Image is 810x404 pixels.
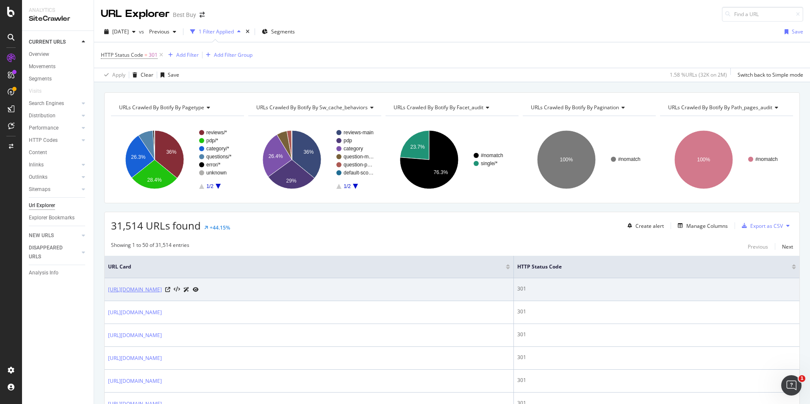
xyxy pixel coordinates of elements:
[112,71,125,78] div: Apply
[674,221,728,231] button: Manage Columns
[29,244,72,261] div: DISAPPEARED URLS
[206,146,229,152] text: category/*
[29,111,55,120] div: Distribution
[139,28,146,35] span: vs
[686,222,728,230] div: Manage Columns
[29,87,50,96] a: Visits
[29,62,55,71] div: Movements
[141,71,153,78] div: Clear
[738,71,803,78] div: Switch back to Simple mode
[286,178,297,184] text: 29%
[129,68,153,82] button: Clear
[202,50,252,60] button: Add Filter Group
[29,201,55,210] div: Url Explorer
[433,169,448,175] text: 76.3%
[149,49,158,61] span: 301
[411,144,425,150] text: 23.7%
[29,99,64,108] div: Search Engines
[560,157,573,163] text: 100%
[748,243,768,250] div: Previous
[165,287,170,292] a: Visit Online Page
[517,331,796,338] div: 301
[108,354,162,362] a: [URL][DOMAIN_NAME]
[108,331,162,340] a: [URL][DOMAIN_NAME]
[738,219,783,232] button: Export as CSV
[660,123,792,196] div: A chart.
[168,71,179,78] div: Save
[206,130,227,136] text: reviews/*
[111,219,201,232] span: 31,514 URLs found
[176,51,199,58] div: Add Filter
[173,11,196,19] div: Best Buy
[697,157,710,163] text: 100%
[29,111,79,120] a: Distribution
[29,185,50,194] div: Sitemaps
[517,354,796,361] div: 301
[101,51,143,58] span: HTTP Status Code
[344,162,372,168] text: question-p…
[29,50,49,59] div: Overview
[750,222,783,230] div: Export as CSV
[131,154,145,160] text: 26.3%
[187,25,244,39] button: 1 Filter Applied
[206,183,214,189] text: 1/2
[29,213,75,222] div: Explorer Bookmarks
[781,375,802,396] iframe: Intercom live chat
[29,38,66,47] div: CURRENT URLS
[29,201,88,210] a: Url Explorer
[344,130,374,136] text: reviews-main
[782,243,793,250] div: Next
[29,173,79,182] a: Outlinks
[193,285,199,294] a: URL Inspection
[210,224,230,231] div: +44.15%
[29,14,87,24] div: SiteCrawler
[517,376,796,384] div: 301
[146,28,169,35] span: Previous
[748,241,768,252] button: Previous
[29,87,42,96] div: Visits
[248,123,380,196] svg: A chart.
[344,170,374,176] text: default-sco…
[29,62,88,71] a: Movements
[29,231,54,240] div: NEW URLS
[206,154,232,160] text: questions/*
[523,123,655,196] svg: A chart.
[147,177,162,183] text: 28.4%
[29,75,52,83] div: Segments
[111,123,243,196] svg: A chart.
[517,285,796,293] div: 301
[112,28,129,35] span: 2025 Aug. 12th
[392,101,511,114] h4: URLs Crawled By Botify By facet_audit
[755,156,778,162] text: #nomatch
[734,68,803,82] button: Switch back to Simple mode
[29,244,79,261] a: DISAPPEARED URLS
[668,104,772,111] span: URLs Crawled By Botify By path_pages_audit
[29,160,44,169] div: Inlinks
[529,101,648,114] h4: URLs Crawled By Botify By pagination
[111,241,189,252] div: Showing 1 to 50 of 31,514 entries
[174,287,180,293] button: View HTML Source
[144,51,147,58] span: =
[781,25,803,39] button: Save
[666,101,785,114] h4: URLs Crawled By Botify By path_pages_audit
[29,75,88,83] a: Segments
[206,170,227,176] text: unknown
[344,154,374,160] text: question-m…
[29,124,79,133] a: Performance
[165,50,199,60] button: Add Filter
[157,68,179,82] button: Save
[792,28,803,35] div: Save
[29,7,87,14] div: Analytics
[29,136,58,145] div: HTTP Codes
[214,51,252,58] div: Add Filter Group
[29,136,79,145] a: HTTP Codes
[29,148,47,157] div: Content
[29,268,58,277] div: Analysis Info
[29,173,47,182] div: Outlinks
[29,213,88,222] a: Explorer Bookmarks
[206,162,221,168] text: error/*
[386,123,517,196] svg: A chart.
[517,308,796,315] div: 301
[29,50,88,59] a: Overview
